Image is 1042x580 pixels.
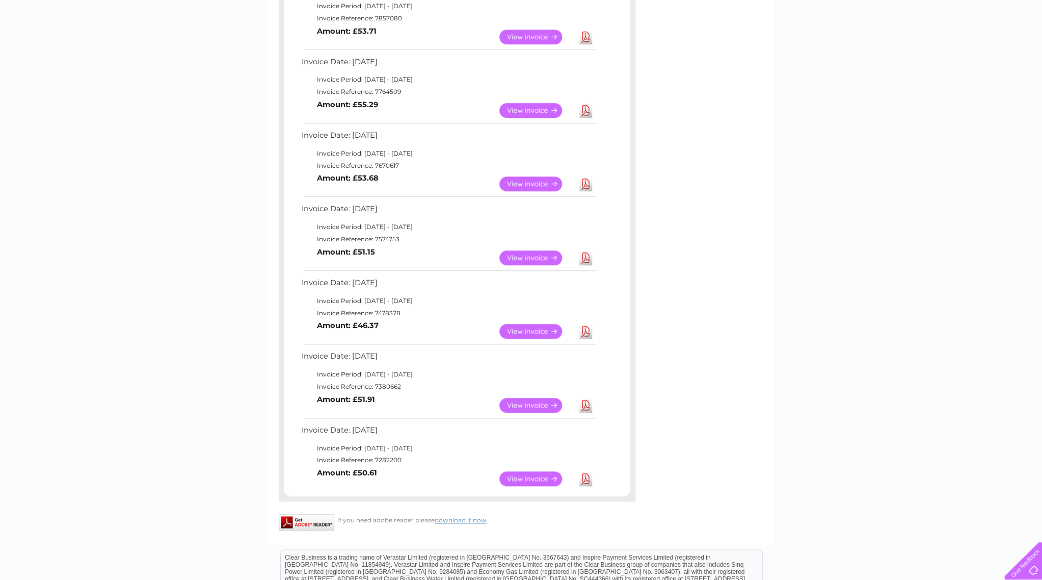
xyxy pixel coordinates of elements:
a: Blog [953,43,968,51]
b: Amount: £55.29 [317,100,378,109]
b: Amount: £51.91 [317,395,375,404]
a: Download [579,398,592,413]
a: Download [579,103,592,118]
a: Download [579,471,592,486]
td: Invoice Reference: 7380662 [299,381,597,393]
a: Energy [888,43,911,51]
a: Water [863,43,882,51]
td: Invoice Period: [DATE] - [DATE] [299,147,597,160]
a: Contact [974,43,999,51]
td: Invoice Date: [DATE] [299,55,597,74]
a: View [499,250,574,265]
td: Invoice Date: [DATE] [299,423,597,442]
td: Invoice Reference: 7478378 [299,307,597,319]
td: Invoice Reference: 7670617 [299,160,597,172]
a: View [499,176,574,191]
td: Invoice Period: [DATE] - [DATE] [299,442,597,455]
a: Telecoms [917,43,947,51]
a: View [499,103,574,118]
td: Invoice Reference: 7574753 [299,233,597,245]
a: View [499,324,574,339]
td: Invoice Date: [DATE] [299,129,597,147]
td: Invoice Period: [DATE] - [DATE] [299,221,597,233]
a: View [499,30,574,44]
b: Amount: £51.15 [317,247,375,257]
a: download it now [435,516,487,524]
td: Invoice Date: [DATE] [299,276,597,295]
a: Download [579,324,592,339]
a: Download [579,176,592,191]
td: Invoice Period: [DATE] - [DATE] [299,368,597,381]
td: Invoice Reference: 7764509 [299,86,597,98]
td: Invoice Reference: 7857080 [299,12,597,24]
td: Invoice Date: [DATE] [299,349,597,368]
td: Invoice Period: [DATE] - [DATE] [299,73,597,86]
a: View [499,398,574,413]
a: Download [579,30,592,44]
img: logo.png [37,27,89,58]
div: Clear Business is a trading name of Verastar Limited (registered in [GEOGRAPHIC_DATA] No. 3667643... [281,6,762,49]
a: 0333 014 3131 [850,5,920,18]
td: Invoice Reference: 7282200 [299,454,597,466]
b: Amount: £50.61 [317,468,377,477]
b: Amount: £53.68 [317,173,379,183]
a: Download [579,250,592,265]
a: View [499,471,574,486]
b: Amount: £53.71 [317,27,377,36]
b: Amount: £46.37 [317,321,379,330]
div: If you need adobe reader please . [279,514,635,524]
td: Invoice Period: [DATE] - [DATE] [299,295,597,307]
td: Invoice Date: [DATE] [299,202,597,221]
a: Log out [1008,43,1032,51]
